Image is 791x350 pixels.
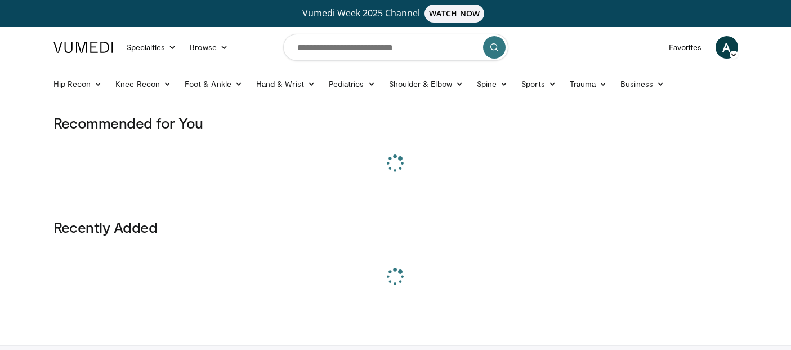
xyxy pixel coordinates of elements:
[120,36,184,59] a: Specialties
[382,73,470,95] a: Shoulder & Elbow
[47,73,109,95] a: Hip Recon
[662,36,709,59] a: Favorites
[249,73,322,95] a: Hand & Wrist
[515,73,563,95] a: Sports
[53,42,113,53] img: VuMedi Logo
[53,218,738,236] h3: Recently Added
[55,5,736,23] a: Vumedi Week 2025 ChannelWATCH NOW
[563,73,614,95] a: Trauma
[470,73,515,95] a: Spine
[53,114,738,132] h3: Recommended for You
[178,73,249,95] a: Foot & Ankle
[183,36,235,59] a: Browse
[322,73,382,95] a: Pediatrics
[716,36,738,59] a: A
[283,34,508,61] input: Search topics, interventions
[424,5,484,23] span: WATCH NOW
[614,73,671,95] a: Business
[109,73,178,95] a: Knee Recon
